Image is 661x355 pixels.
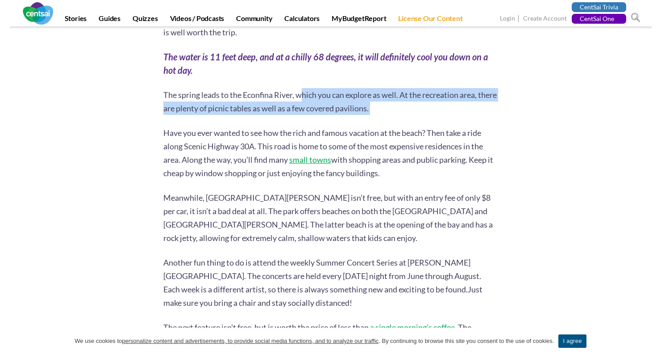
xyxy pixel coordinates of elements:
span: Meanwhile, [GEOGRAPHIC_DATA][PERSON_NAME] isn’t free, but with an entry fee of only $8 per car, i... [163,193,493,243]
a: I agree [558,334,586,348]
a: I agree [645,337,654,346]
a: MyBudgetReport [326,14,391,26]
img: CentSai [23,2,53,25]
a: License Our Content [393,14,468,26]
a: Login [500,14,515,24]
u: personalize content and advertisements, to provide social media functions, and to analyze our tra... [122,338,378,344]
span: We use cookies to . By continuing to browse this site you consent to the use of cookies. [75,337,554,346]
a: a single morning’s coffee [370,322,455,332]
a: Community [231,14,278,26]
a: CentSai One [572,14,626,24]
a: Videos / Podcasts [165,14,230,26]
span: | [516,13,522,24]
a: Create Account [523,14,567,24]
a: Stories [59,14,92,26]
b: The water is 11 feet deep, and at a chilly 68 degrees, it will definitely cool you down on a hot ... [163,51,488,76]
span: Another fun thing to do is attend the weekly Summer Concert Series at [PERSON_NAME][GEOGRAPHIC_DA... [163,258,481,294]
a: Quizzes [127,14,163,26]
span: Have you ever wanted to see how the rich and famous vacation at the beach? Then take a ride along... [163,128,483,165]
span: The spring leads to the Econfina River, which you can explore as well. At the recreation area, th... [163,90,497,113]
a: CentSai Trivia [572,2,626,12]
span: The next feature isn’t free, but is worth the price of less than [163,322,369,332]
a: Calculators [279,14,325,26]
a: small towns [289,155,331,165]
a: Guides [93,14,126,26]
